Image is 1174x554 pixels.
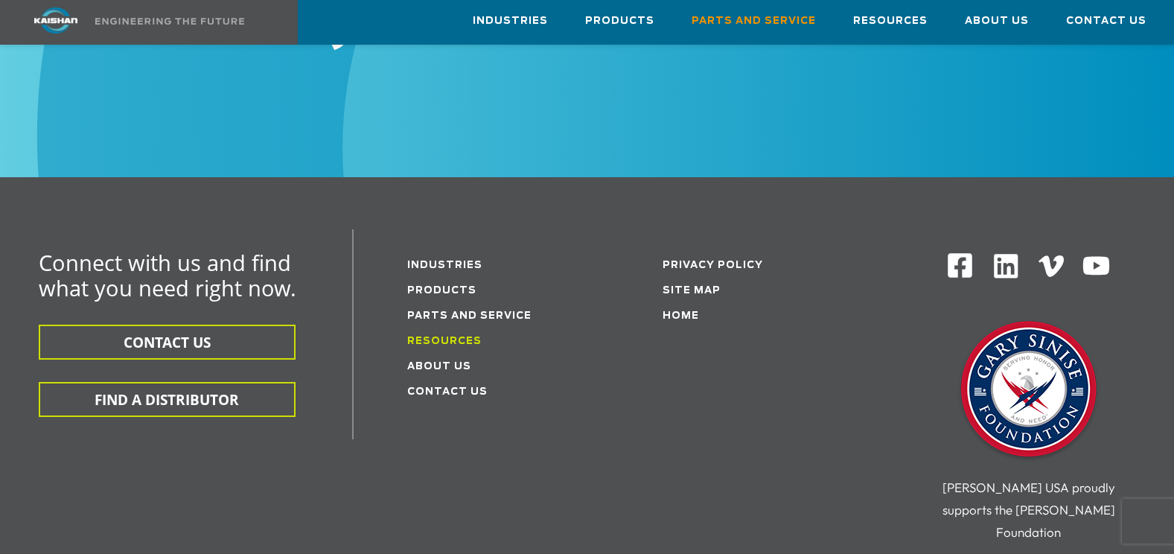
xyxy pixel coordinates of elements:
a: Parts and Service [692,1,816,41]
a: Parts and service [407,311,532,321]
a: Industries [473,1,548,41]
button: FIND A DISTRIBUTOR [39,382,296,417]
img: Gary Sinise Foundation [954,316,1103,465]
span: Contact Us [1066,13,1146,30]
span: [PERSON_NAME] USA proudly supports the [PERSON_NAME] Foundation [942,480,1115,540]
a: Products [407,286,476,296]
a: Products [585,1,654,41]
span: Connect with us and find what you need right now. [39,248,296,302]
a: About Us [407,362,471,372]
a: Site Map [663,286,721,296]
img: Youtube [1082,252,1111,281]
span: Resources [853,13,928,30]
a: Resources [407,337,482,346]
span: Industries [473,13,548,30]
a: Contact Us [1066,1,1146,41]
a: Home [663,311,699,321]
a: Contact Us [407,387,488,397]
img: Linkedin [992,252,1021,281]
a: Privacy Policy [663,261,763,270]
span: About Us [965,13,1029,30]
img: Engineering the future [95,18,244,25]
button: CONTACT US [39,325,296,360]
a: Resources [853,1,928,41]
a: About Us [965,1,1029,41]
a: Industries [407,261,482,270]
img: Facebook [946,252,974,279]
span: Parts and Service [692,13,816,30]
span: Products [585,13,654,30]
img: Vimeo [1039,255,1064,277]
